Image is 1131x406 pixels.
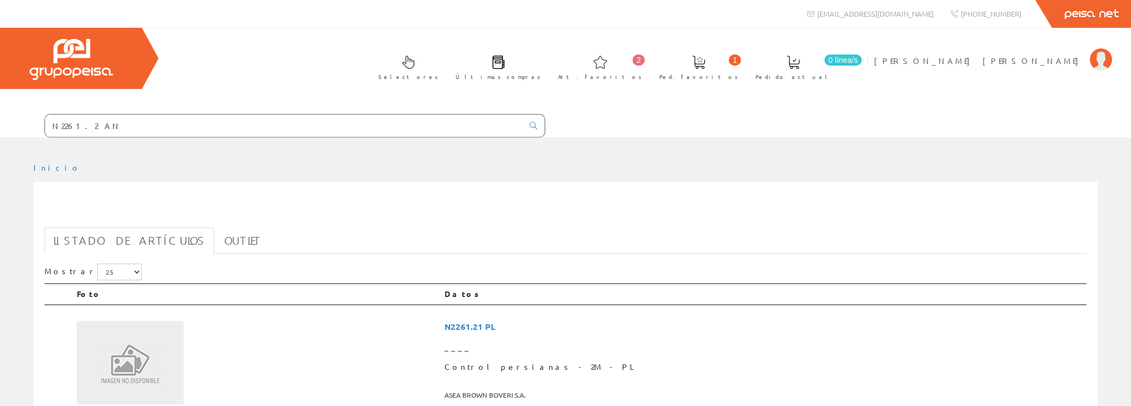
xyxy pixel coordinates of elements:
[378,71,438,82] span: Selectores
[45,200,1086,222] h1: N2261.2 AN
[45,227,214,254] a: Listado de artículos
[633,55,645,66] span: 2
[648,46,744,87] a: 1 Ped. favoritos
[874,46,1112,57] a: [PERSON_NAME] [PERSON_NAME]
[45,264,142,280] label: Mostrar
[445,46,546,87] a: Últimas compras
[824,55,862,66] span: 0 línea/s
[440,284,1086,305] th: Datos
[77,321,184,404] img: Sin Imagen Disponible
[729,55,741,66] span: 1
[72,284,440,305] th: Foto
[33,162,81,172] a: Inicio
[874,55,1084,66] span: [PERSON_NAME] [PERSON_NAME]
[755,71,831,82] span: Pedido actual
[445,316,1082,337] span: N2261.21 PL
[97,264,142,280] select: Mostrar
[445,357,1082,377] span: Control persianas - 2M - PL
[558,71,642,82] span: Art. favoritos
[45,115,523,137] input: Buscar ...
[29,39,113,80] img: Grupo Peisa
[367,46,444,87] a: Selectores
[215,227,270,254] a: Outlet
[456,71,541,82] span: Últimas compras
[445,386,1082,404] span: ASEA BROWN BOVERI S.A.
[445,337,1082,357] span: ____
[817,9,934,18] span: [EMAIL_ADDRESS][DOMAIN_NAME]
[547,46,648,87] a: 2 Art. favoritos
[961,9,1021,18] span: [PHONE_NUMBER]
[659,71,738,82] span: Ped. favoritos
